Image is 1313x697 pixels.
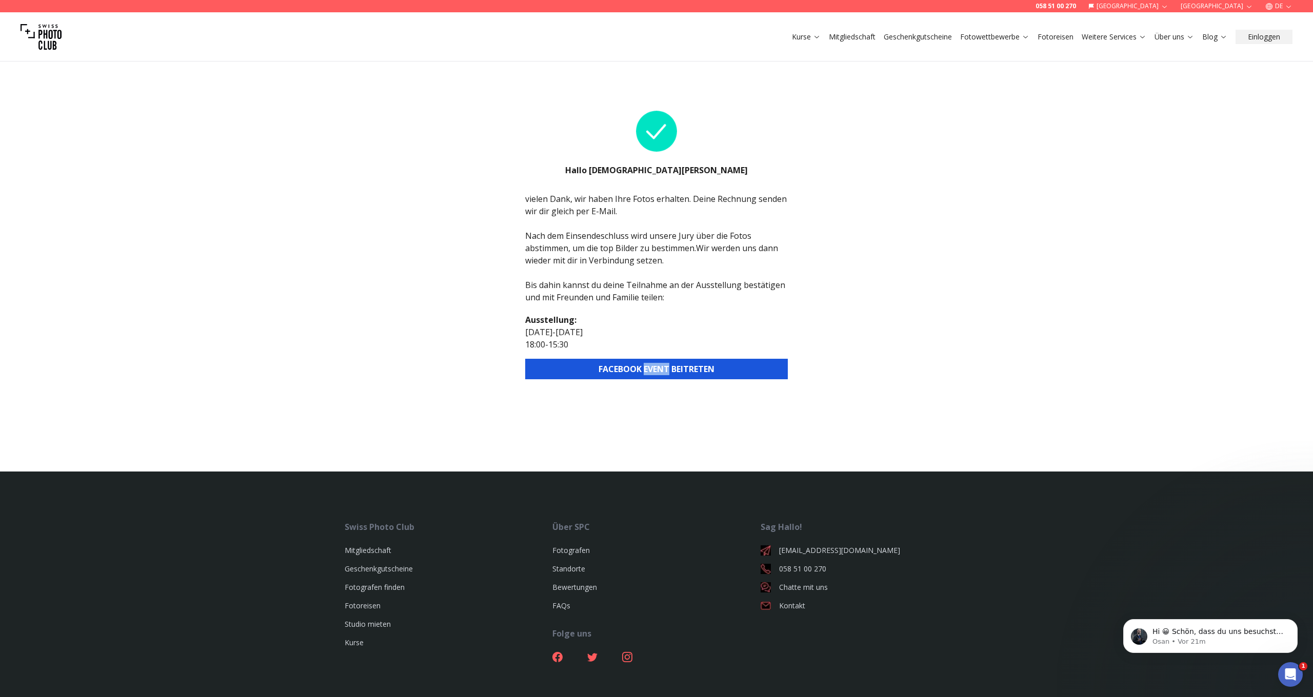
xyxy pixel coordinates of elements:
[345,619,391,629] a: Studio mieten
[345,564,413,573] a: Geschenkgutscheine
[1078,30,1150,44] button: Weitere Services
[345,545,391,555] a: Mitgliedschaft
[956,30,1033,44] button: Fotowettbewerbe
[761,521,968,533] div: Sag Hallo!
[1108,598,1313,669] iframe: Intercom notifications Nachricht
[525,338,788,351] p: 18:00 - 15:30
[829,32,876,42] a: Mitgliedschaft
[880,30,956,44] button: Geschenkgutscheine
[1036,2,1076,10] a: 058 51 00 270
[884,32,952,42] a: Geschenkgutscheine
[589,165,748,176] b: [DEMOGRAPHIC_DATA][PERSON_NAME]
[761,601,968,611] a: Kontakt
[1033,30,1078,44] button: Fotoreisen
[761,582,968,592] a: Chatte mit uns
[1150,30,1198,44] button: Über uns
[761,545,968,556] a: [EMAIL_ADDRESS][DOMAIN_NAME]
[21,16,62,57] img: Swiss photo club
[788,30,825,44] button: Kurse
[1299,662,1307,670] span: 1
[1155,32,1194,42] a: Über uns
[552,601,570,610] a: FAQs
[345,521,552,533] div: Swiss Photo Club
[525,359,788,379] button: FACEBOOK EVENT BEITRETEN
[552,627,760,640] div: Folge uns
[525,193,788,303] div: vielen Dank, wir haben Ihre Fotos erhalten. Deine Rechnung senden wir dir gleich per E-Mail. Nach...
[552,545,590,555] a: Fotografen
[1278,662,1303,687] iframe: Intercom live chat
[552,521,760,533] div: Über SPC
[345,601,381,610] a: Fotoreisen
[552,564,585,573] a: Standorte
[1198,30,1231,44] button: Blog
[345,638,364,647] a: Kurse
[552,582,597,592] a: Bewertungen
[565,165,589,176] b: Hallo
[525,314,788,326] h2: Ausstellung :
[1236,30,1292,44] button: Einloggen
[1082,32,1146,42] a: Weitere Services
[792,32,821,42] a: Kurse
[1202,32,1227,42] a: Blog
[525,326,788,338] p: [DATE] - [DATE]
[1038,32,1073,42] a: Fotoreisen
[345,582,405,592] a: Fotografen finden
[825,30,880,44] button: Mitgliedschaft
[761,564,968,574] a: 058 51 00 270
[960,32,1029,42] a: Fotowettbewerbe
